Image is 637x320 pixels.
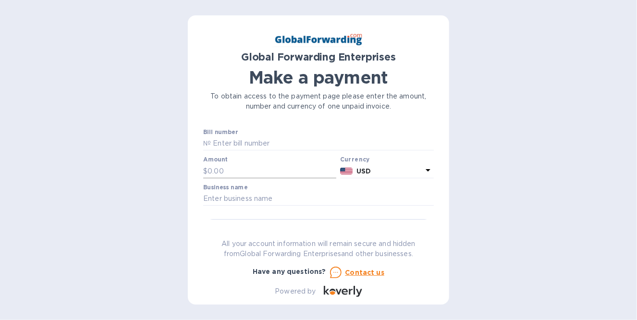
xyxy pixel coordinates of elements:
b: Global Forwarding Enterprises [241,51,396,63]
h1: Make a payment [203,67,434,87]
b: Have any questions? [253,268,326,275]
img: USD [340,168,353,174]
p: № [203,138,211,148]
p: All your account information will remain secure and hidden from Global Forwarding Enterprises and... [203,239,434,259]
input: 0.00 [208,164,336,178]
label: Bill number [203,129,238,135]
label: Business name [203,185,247,190]
p: $ [203,166,208,176]
p: To obtain access to the payment page please enter the amount, number and currency of one unpaid i... [203,91,434,111]
b: USD [356,167,371,175]
p: Powered by [275,286,316,296]
b: Currency [340,156,370,163]
input: Enter business name [203,192,434,206]
u: Contact us [345,269,385,276]
input: Enter bill number [211,136,434,151]
label: Amount [203,157,228,163]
